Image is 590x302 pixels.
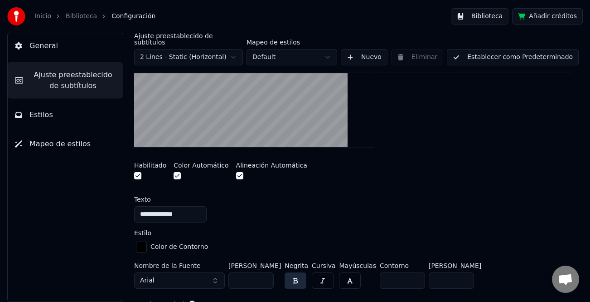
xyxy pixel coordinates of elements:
[552,266,579,293] div: Chat abierto
[339,262,376,269] label: Mayúsculas
[7,7,25,25] img: youka
[174,162,228,168] label: Color Automático
[66,12,97,21] a: Biblioteca
[134,230,151,236] label: Estilo
[341,49,387,65] button: Nuevo
[312,262,335,269] label: Cursiva
[134,33,243,45] label: Ajuste preestablecido de subtítulos
[8,62,123,99] button: Ajuste preestablecido de subtítulos
[30,69,116,91] span: Ajuste preestablecido de subtítulos
[447,49,579,65] button: Establecer como Predeterminado
[8,33,123,59] button: General
[380,262,425,269] label: Contorno
[134,240,210,254] button: Color de Contorno
[134,162,166,168] label: Habilitado
[285,262,308,269] label: Negrita
[29,40,58,51] span: General
[150,243,208,252] div: Color de Contorno
[451,8,508,25] button: Biblioteca
[34,12,51,21] a: Inicio
[134,262,225,269] label: Nombre de la Fuente
[228,262,281,269] label: [PERSON_NAME]
[8,102,123,128] button: Estilos
[29,109,53,120] span: Estilos
[111,12,155,21] span: Configuración
[236,162,307,168] label: Alineación Automática
[429,262,481,269] label: [PERSON_NAME]
[247,39,337,45] label: Mapeo de estilos
[8,131,123,157] button: Mapeo de estilos
[34,12,155,21] nav: breadcrumb
[29,139,91,149] span: Mapeo de estilos
[140,276,155,285] span: Arial
[512,8,583,25] button: Añadir créditos
[134,196,151,203] label: Texto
